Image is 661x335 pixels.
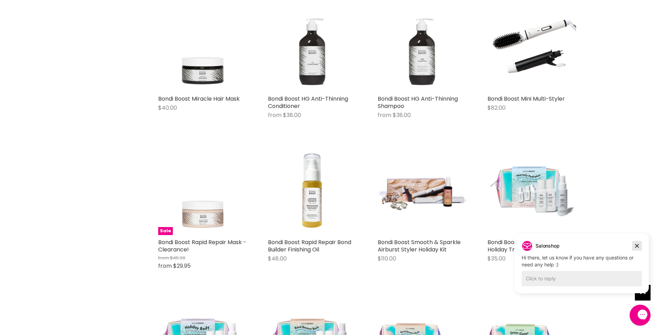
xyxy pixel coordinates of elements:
[487,3,576,92] img: Bondi Boost Mini Multi-Styler
[378,111,391,119] span: from
[158,146,247,235] img: Bondi Boost Rapid Repair Mask - Clearance!
[158,238,246,254] a: Bondi Boost Rapid Repair Mask - Clearance!
[158,104,177,112] span: $40.00
[626,302,654,328] iframe: Gorgias live chat messenger
[487,146,576,235] a: Bondi Boost Heavenly Hydration Holiday Travel Kit
[378,95,458,110] a: Bondi Boost HG Anti-Thinning Shampoo
[378,238,461,254] a: Bondi Boost Smooth & Sparkle Airburst Styler Holiday Kit
[268,3,357,92] img: Bondi Boost HG Anti-Thinning Conditioner
[268,238,351,254] a: Bondi Boost Rapid Repair Bond Builder Finishing Oil
[158,255,169,261] span: from
[487,238,575,254] a: Bondi Boost Heavenly Hydration Holiday Travel Kit
[173,262,191,270] span: $29.95
[283,111,301,119] span: $38.00
[378,255,396,263] span: $110.00
[378,3,467,92] img: Bondi Boost HG Anti-Thinning Shampoo
[268,95,348,110] a: Bondi Boost HG Anti-Thinning Conditioner
[487,104,506,112] span: $82.00
[158,262,172,270] span: from
[268,255,287,263] span: $48.00
[509,232,654,304] iframe: Gorgias live chat campaigns
[268,146,357,235] img: Bondi Boost Rapid Repair Bond Builder Finishing Oil
[378,146,467,235] a: Bondi Boost Smooth & Sparkle Airburst Styler Holiday Kit
[487,95,565,103] a: Bondi Boost Mini Multi-Styler
[158,146,247,235] a: Bondi Boost Rapid Repair Mask - Clearance!Sale
[393,111,411,119] span: $38.00
[170,255,185,261] span: $45.00
[268,111,282,119] span: from
[158,3,247,92] img: Bondi Boost Miracle Hair Mask
[487,155,576,226] img: Bondi Boost Heavenly Hydration Holiday Travel Kit
[158,227,173,235] span: Sale
[378,160,467,221] img: Bondi Boost Smooth & Sparkle Airburst Styler Holiday Kit
[158,95,240,103] a: Bondi Boost Miracle Hair Mask
[487,255,506,263] span: $35.00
